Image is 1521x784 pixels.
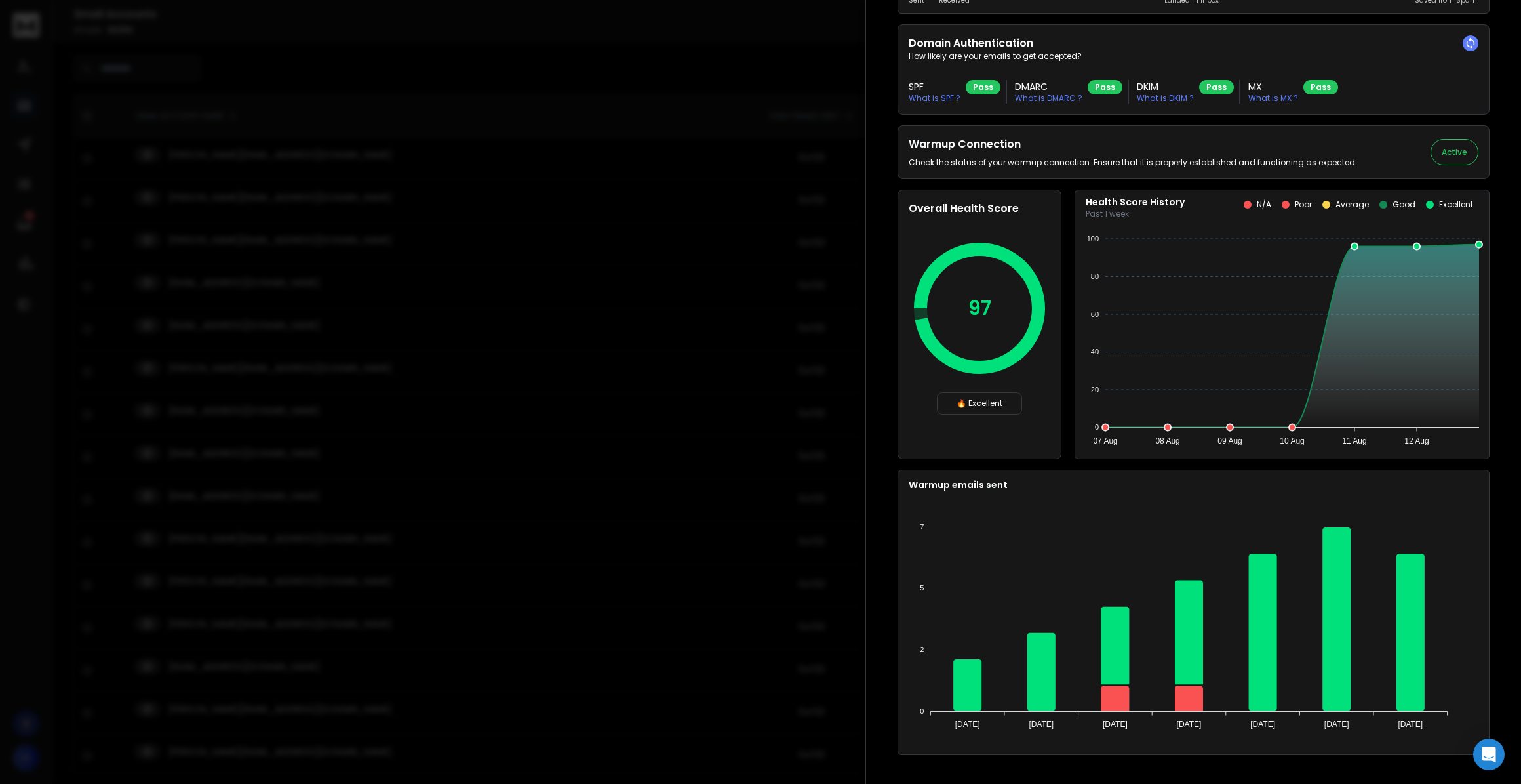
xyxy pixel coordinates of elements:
p: Poor [1295,199,1312,210]
div: Pass [1088,80,1122,94]
tspan: 10 Aug [1280,436,1304,445]
p: What is MX ? [1248,93,1298,104]
tspan: 12 Aug [1404,436,1429,445]
tspan: 60 [1091,310,1099,318]
tspan: 2 [920,646,924,653]
tspan: 08 Aug [1155,436,1179,445]
p: Check the status of your warmup connection. Ensure that it is properly established and functionin... [909,157,1357,168]
div: Pass [966,80,1000,94]
tspan: 0 [1095,423,1099,431]
p: Good [1393,199,1415,210]
tspan: 09 Aug [1217,436,1242,445]
tspan: 100 [1087,235,1099,243]
div: Pass [1199,80,1234,94]
tspan: [DATE] [1103,720,1128,729]
h3: DKIM [1137,80,1194,93]
tspan: 5 [920,584,924,592]
p: Past 1 week [1086,209,1185,219]
h3: DMARC [1015,80,1082,93]
tspan: 40 [1091,348,1099,356]
tspan: 07 Aug [1093,436,1117,445]
tspan: 20 [1091,386,1099,394]
h2: Overall Health Score [909,201,1050,217]
tspan: 80 [1091,272,1099,280]
h2: Warmup Connection [909,136,1357,152]
tspan: [DATE] [1250,720,1275,729]
tspan: [DATE] [1177,720,1202,729]
p: What is DKIM ? [1137,93,1194,104]
button: Active [1431,139,1478,165]
tspan: [DATE] [1029,720,1054,729]
tspan: [DATE] [1398,720,1423,729]
p: Warmup emails sent [909,478,1478,491]
tspan: 11 Aug [1342,436,1366,445]
p: How likely are your emails to get accepted? [909,51,1478,62]
tspan: [DATE] [1324,720,1349,729]
div: 🔥 Excellent [937,392,1022,415]
p: What is DMARC ? [1015,93,1082,104]
p: Average [1335,199,1369,210]
tspan: 0 [920,707,924,715]
p: 97 [968,297,991,320]
h2: Domain Authentication [909,35,1478,51]
div: Open Intercom Messenger [1473,739,1505,770]
p: Health Score History [1086,196,1185,209]
p: Excellent [1439,199,1473,210]
p: N/A [1257,199,1271,210]
div: Pass [1303,80,1338,94]
h3: SPF [909,80,960,93]
tspan: [DATE] [955,720,980,729]
p: What is SPF ? [909,93,960,104]
tspan: 7 [920,523,924,531]
h3: MX [1248,80,1298,93]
